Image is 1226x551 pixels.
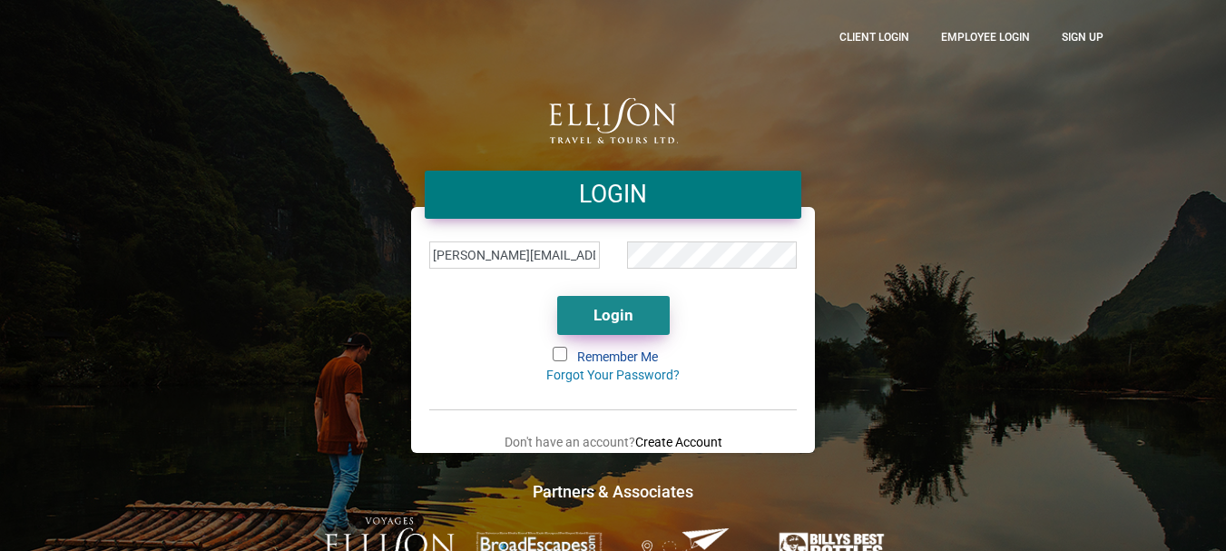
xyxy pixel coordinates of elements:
[110,480,1117,503] h4: Partners & Associates
[438,178,788,212] h4: LOGIN
[429,431,797,453] p: Don't have an account?
[546,368,680,382] a: Forgot Your Password?
[557,296,670,335] button: Login
[635,435,722,449] a: Create Account
[554,349,672,367] label: Remember Me
[927,14,1044,60] a: Employee Login
[1048,14,1117,60] a: Sign up
[429,241,600,269] input: Email Address
[826,14,923,60] a: CLient Login
[549,98,678,143] img: logo.png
